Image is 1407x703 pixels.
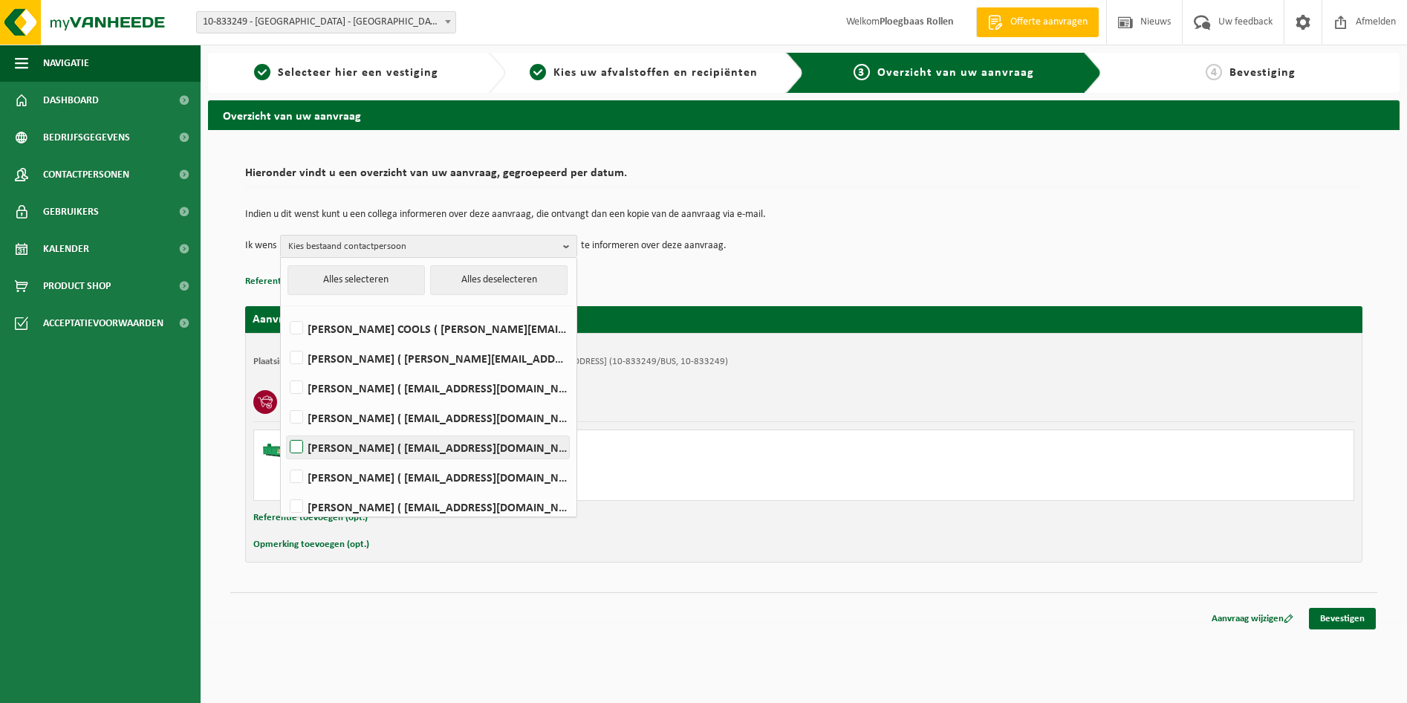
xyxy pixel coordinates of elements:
[43,305,163,342] span: Acceptatievoorwaarden
[1206,64,1222,80] span: 4
[254,64,270,80] span: 1
[287,466,569,488] label: [PERSON_NAME] ( [EMAIL_ADDRESS][DOMAIN_NAME] )
[253,357,318,366] strong: Plaatsingsadres:
[253,535,369,554] button: Opmerking toevoegen (opt.)
[287,496,569,518] label: [PERSON_NAME] ( [EMAIL_ADDRESS][DOMAIN_NAME] )
[287,347,569,369] label: [PERSON_NAME] ( [PERSON_NAME][EMAIL_ADDRESS][DOMAIN_NAME] )
[261,438,306,460] img: HK-XC-10-GN-00.png
[280,235,577,257] button: Kies bestaand contactpersoon
[43,119,130,156] span: Bedrijfsgegevens
[43,45,89,82] span: Navigatie
[553,67,758,79] span: Kies uw afvalstoffen en recipiënten
[253,508,368,528] button: Referentie toevoegen (opt.)
[513,64,774,82] a: 2Kies uw afvalstoffen en recipiënten
[530,64,546,80] span: 2
[245,167,1362,187] h2: Hieronder vindt u een overzicht van uw aanvraag, gegroepeerd per datum.
[43,82,99,119] span: Dashboard
[287,436,569,459] label: [PERSON_NAME] ( [EMAIL_ADDRESS][DOMAIN_NAME] )
[253,314,364,325] strong: Aanvraag voor [DATE]
[880,16,954,27] strong: Ploegbaas Rollen
[287,377,569,399] label: [PERSON_NAME] ( [EMAIL_ADDRESS][DOMAIN_NAME] )
[321,481,863,493] div: Aantal: 1
[215,64,476,82] a: 1Selecteer hier een vestiging
[278,67,438,79] span: Selecteer hier een vestiging
[287,317,569,340] label: [PERSON_NAME] COOLS ( [PERSON_NAME][EMAIL_ADDRESS][DOMAIN_NAME] )
[581,235,727,257] p: te informeren over deze aanvraag.
[1007,15,1091,30] span: Offerte aanvragen
[877,67,1034,79] span: Overzicht van uw aanvraag
[245,210,1362,220] p: Indien u dit wenst kunt u een collega informeren over deze aanvraag, die ontvangt dan een kopie v...
[245,272,360,291] button: Referentie toevoegen (opt.)
[43,230,89,268] span: Kalender
[245,235,276,257] p: Ik wens
[288,236,557,258] span: Kies bestaand contactpersoon
[1309,608,1376,629] a: Bevestigen
[1200,608,1304,629] a: Aanvraag wijzigen
[430,265,568,295] button: Alles deselecteren
[976,7,1099,37] a: Offerte aanvragen
[208,100,1400,129] h2: Overzicht van uw aanvraag
[196,11,456,33] span: 10-833249 - IKO NV MILIEUSTRAAT FABRIEK - ANTWERPEN
[43,193,99,230] span: Gebruikers
[1229,67,1296,79] span: Bevestiging
[287,265,425,295] button: Alles selecteren
[321,461,863,473] div: Ophalen en plaatsen lege container
[287,406,569,429] label: [PERSON_NAME] ( [EMAIL_ADDRESS][DOMAIN_NAME] )
[43,268,111,305] span: Product Shop
[197,12,455,33] span: 10-833249 - IKO NV MILIEUSTRAAT FABRIEK - ANTWERPEN
[43,156,129,193] span: Contactpersonen
[854,64,870,80] span: 3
